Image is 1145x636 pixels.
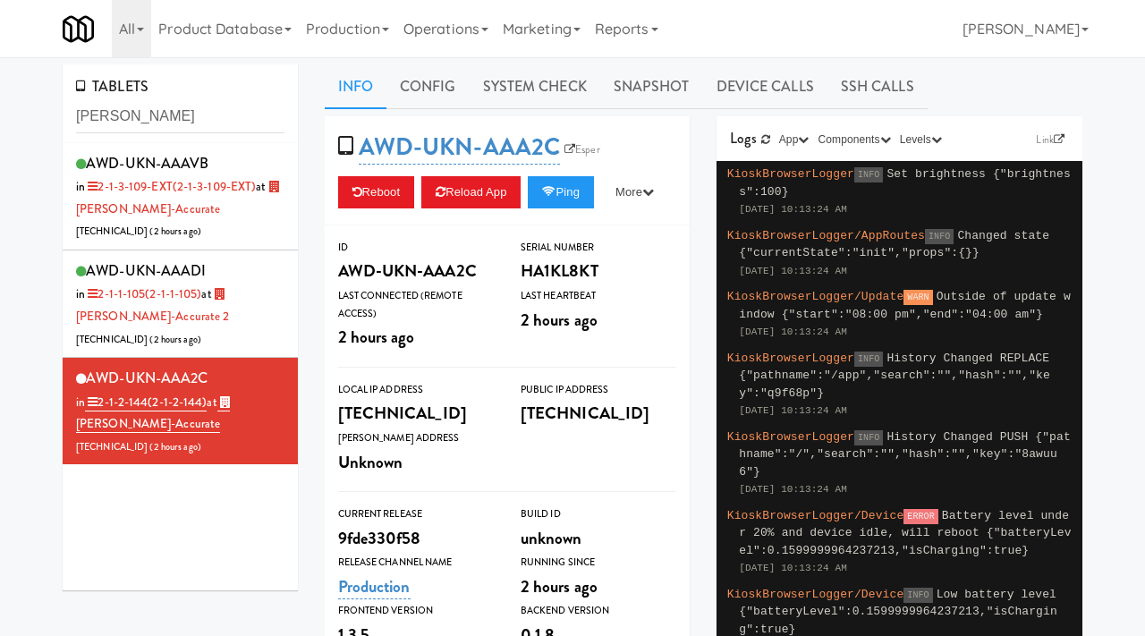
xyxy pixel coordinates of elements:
[338,447,494,478] div: Unknown
[338,505,494,523] div: Current Release
[521,256,676,286] div: HA1KL8KT
[338,574,411,599] a: Production
[338,256,494,286] div: AWD-UKN-AAA2C
[854,352,883,367] span: INFO
[86,153,208,174] span: AWD-UKN-AAAVB
[76,178,279,217] span: at
[1031,131,1069,148] a: Link
[739,405,847,416] span: [DATE] 10:13:24 AM
[739,167,1071,199] span: Set brightness {"brightness":100}
[560,140,605,158] a: Esper
[739,484,847,495] span: [DATE] 10:13:24 AM
[386,64,470,109] a: Config
[727,167,854,181] span: KioskBrowserLogger
[86,368,208,388] span: AWD-UKN-AAA2C
[145,285,201,302] span: (2-1-1-105)
[85,394,207,411] a: 2-1-2-144(2-1-2-144)
[359,130,560,165] a: AWD-UKN-AAA2C
[521,398,676,428] div: [TECHNICAL_ID]
[63,250,298,358] li: AWD-UKN-AAADIin 2-1-1-105(2-1-1-105)at [PERSON_NAME]-Accurate 2[TECHNICAL_ID] (2 hours ago)
[63,13,94,45] img: Micromart
[521,602,676,620] div: Backend Version
[814,131,895,148] button: Components
[85,178,256,195] a: 2-1-3-109-EXT(2-1-3-109-EXT)
[76,333,201,346] span: [TECHNICAL_ID] ( )
[739,326,847,337] span: [DATE] 10:13:24 AM
[739,588,1057,636] span: Low battery level {"batteryLevel":0.1599999964237213,"isCharging":true}
[63,143,298,250] li: AWD-UKN-AAAVBin 2-1-3-109-EXT(2-1-3-109-EXT)at [PERSON_NAME]-Accurate[TECHNICAL_ID] (2 hours ago)
[703,64,827,109] a: Device Calls
[148,394,207,411] span: (2-1-2-144)
[739,563,847,573] span: [DATE] 10:13:24 AM
[173,178,257,195] span: (2-1-3-109-EXT)
[903,588,932,603] span: INFO
[600,64,703,109] a: Snapshot
[827,64,928,109] a: SSH Calls
[76,394,207,411] span: in
[76,76,148,97] span: TABLETS
[470,64,600,109] a: System Check
[727,290,904,303] span: KioskBrowserLogger/Update
[338,554,494,572] div: Release Channel Name
[775,131,814,148] button: App
[895,131,946,148] button: Levels
[739,204,847,215] span: [DATE] 10:13:24 AM
[521,239,676,257] div: Serial Number
[154,333,198,346] span: 2 hours ago
[76,394,230,433] span: at
[86,260,206,281] span: AWD-UKN-AAADI
[903,509,938,524] span: ERROR
[521,505,676,523] div: Build Id
[63,358,298,464] li: AWD-UKN-AAA2Cin 2-1-2-144(2-1-2-144)at [PERSON_NAME]-Accurate[TECHNICAL_ID] (2 hours ago)
[854,167,883,182] span: INFO
[739,509,1071,557] span: Battery level under 20% and device idle, will reboot {"batteryLevel":0.1599999964237213,"isChargi...
[338,239,494,257] div: ID
[727,588,904,601] span: KioskBrowserLogger/Device
[154,440,198,454] span: 2 hours ago
[739,430,1071,479] span: History Changed PUSH {"pathname":"/","search":"","hash":"","key":"8awuu6"}
[338,398,494,428] div: [TECHNICAL_ID]
[521,287,676,305] div: Last Heartbeat
[421,176,521,208] button: Reload App
[338,429,494,447] div: [PERSON_NAME] Address
[739,266,847,276] span: [DATE] 10:13:24 AM
[76,285,229,325] span: at
[854,430,883,445] span: INFO
[76,225,201,238] span: [TECHNICAL_ID] ( )
[727,229,925,242] span: KioskBrowserLogger/AppRoutes
[739,352,1050,400] span: History Changed REPLACE {"pathname":"/app","search":"","hash":"","key":"q9f68p"}
[76,100,284,133] input: Search tablets
[325,64,386,109] a: Info
[739,290,1071,321] span: Outside of update window {"start":"08:00 pm","end":"04:00 am"}
[338,523,494,554] div: 9fde330f58
[76,178,279,217] a: [PERSON_NAME]-Accurate
[338,176,415,208] button: Reboot
[903,290,932,305] span: WARN
[76,178,256,195] span: in
[76,440,201,454] span: [TECHNICAL_ID] ( )
[76,285,229,325] a: [PERSON_NAME]-Accurate 2
[154,225,198,238] span: 2 hours ago
[521,308,598,332] span: 2 hours ago
[601,176,668,208] button: More
[727,430,854,444] span: KioskBrowserLogger
[925,229,954,244] span: INFO
[521,381,676,399] div: Public IP Address
[730,128,756,148] span: Logs
[727,352,854,365] span: KioskBrowserLogger
[338,381,494,399] div: Local IP Address
[76,285,201,302] span: in
[338,287,494,322] div: Last Connected (Remote Access)
[338,325,415,349] span: 2 hours ago
[521,574,598,598] span: 2 hours ago
[528,176,594,208] button: Ping
[85,285,201,302] a: 2-1-1-105(2-1-1-105)
[727,509,904,522] span: KioskBrowserLogger/Device
[521,554,676,572] div: Running Since
[338,602,494,620] div: Frontend Version
[521,523,676,554] div: unknown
